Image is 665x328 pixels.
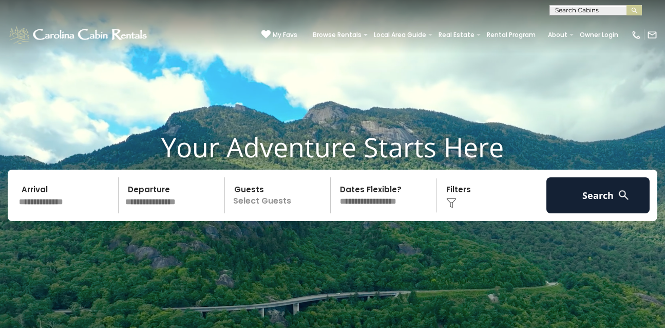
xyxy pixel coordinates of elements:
a: Real Estate [433,28,480,42]
img: search-regular-white.png [617,189,630,202]
a: My Favs [261,30,297,40]
a: Browse Rentals [308,28,367,42]
p: Select Guests [228,177,331,213]
img: mail-regular-white.png [647,30,657,40]
img: filter--v1.png [446,198,457,208]
a: Rental Program [482,28,541,42]
button: Search [546,177,650,213]
a: Owner Login [575,28,623,42]
a: About [543,28,573,42]
img: phone-regular-white.png [631,30,641,40]
img: White-1-1-2.png [8,25,150,45]
a: Local Area Guide [369,28,431,42]
span: My Favs [273,30,297,40]
h1: Your Adventure Starts Here [8,131,657,163]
